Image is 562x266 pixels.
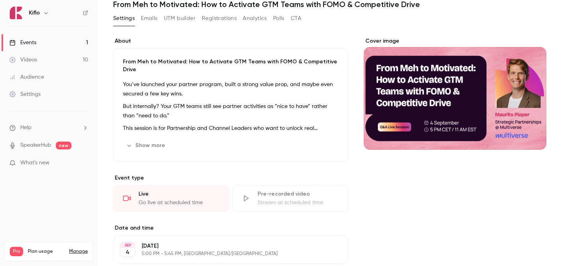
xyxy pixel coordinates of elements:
[164,12,196,25] button: UTM builder
[9,39,36,47] div: Events
[126,248,130,256] p: 4
[139,199,219,207] div: Go live at scheduled time
[141,12,157,25] button: Emails
[113,174,348,182] p: Event type
[113,185,229,212] div: LiveGo live at scheduled time
[123,58,338,74] p: From Meh to Motivated: How to Activate GTM Teams with FOMO & Competitive Drive
[29,9,40,17] h6: Kiflo
[9,90,41,98] div: Settings
[232,185,348,212] div: Pre-recorded videoStream at scheduled time
[20,159,50,167] span: What's new
[20,124,32,132] span: Help
[123,80,338,99] p: You’ve launched your partner program, built a strong value prop, and maybe even secured a few key...
[69,248,88,255] a: Manage
[56,142,71,149] span: new
[9,56,37,64] div: Videos
[10,247,23,256] span: Pro
[142,242,307,250] p: [DATE]
[243,12,267,25] button: Analytics
[10,7,22,19] img: Kiflo
[258,190,338,198] div: Pre-recorded video
[123,139,170,152] button: Show more
[113,37,348,45] label: About
[273,12,285,25] button: Polls
[9,73,44,81] div: Audience
[20,141,51,149] a: SpeakerHub
[9,124,88,132] li: help-dropdown-opener
[113,224,348,232] label: Date and time
[139,190,219,198] div: Live
[28,248,64,255] span: Plan usage
[123,124,338,133] p: This session is for Partnership and Channel Leaders who want to unlock real engagement from their...
[142,251,307,257] p: 5:00 PM - 5:45 PM, [GEOGRAPHIC_DATA]/[GEOGRAPHIC_DATA]
[291,12,301,25] button: CTA
[364,37,546,45] label: Cover image
[364,37,546,150] section: Cover image
[202,12,237,25] button: Registrations
[79,160,88,167] iframe: Noticeable Trigger
[113,12,135,25] button: Settings
[123,102,338,120] p: But internally? Your GTM teams still see partner activities as “nice to have” rather than “need t...
[121,243,135,248] div: SEP
[258,199,338,207] div: Stream at scheduled time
